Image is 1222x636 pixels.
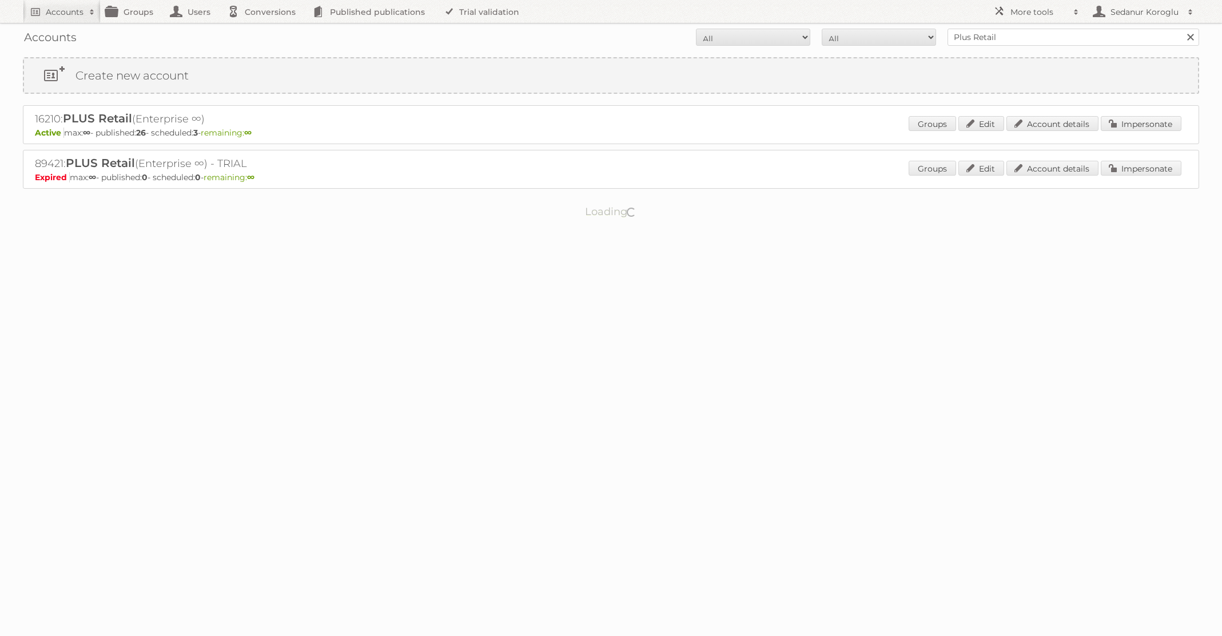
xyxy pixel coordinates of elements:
span: PLUS Retail [63,112,132,125]
a: Create new account [24,58,1198,93]
a: Account details [1006,116,1098,131]
strong: ∞ [83,128,90,138]
span: remaining: [204,172,254,182]
a: Impersonate [1101,161,1181,176]
h2: Accounts [46,6,83,18]
strong: 26 [136,128,146,138]
span: remaining: [201,128,252,138]
strong: ∞ [244,128,252,138]
span: PLUS Retail [66,156,135,170]
h2: Sedanur Koroglu [1108,6,1182,18]
h2: 89421: (Enterprise ∞) - TRIAL [35,156,435,171]
strong: ∞ [247,172,254,182]
a: Edit [958,116,1004,131]
span: Active [35,128,64,138]
p: Loading [549,200,673,223]
p: max: - published: - scheduled: - [35,172,1187,182]
strong: 0 [195,172,201,182]
a: Groups [909,161,956,176]
span: Expired [35,172,70,182]
a: Impersonate [1101,116,1181,131]
a: Edit [958,161,1004,176]
h2: 16210: (Enterprise ∞) [35,112,435,126]
a: Account details [1006,161,1098,176]
strong: 3 [193,128,198,138]
strong: ∞ [89,172,96,182]
a: Groups [909,116,956,131]
strong: 0 [142,172,148,182]
p: max: - published: - scheduled: - [35,128,1187,138]
h2: More tools [1010,6,1068,18]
